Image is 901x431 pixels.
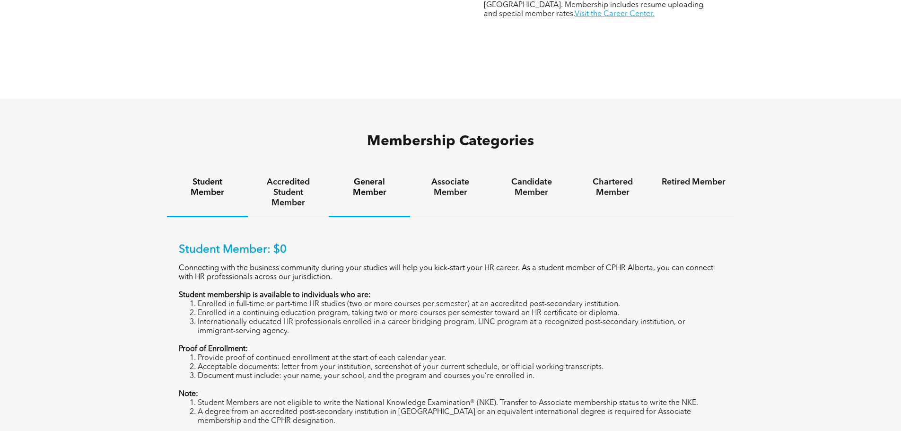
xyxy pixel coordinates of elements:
[198,354,723,363] li: Provide proof of continued enrollment at the start of each calendar year.
[198,408,723,426] li: A degree from an accredited post-secondary institution in [GEOGRAPHIC_DATA] or an equivalent inte...
[499,177,563,198] h4: Candidate Member
[198,309,723,318] li: Enrolled in a continuing education program, taking two or more courses per semester toward an HR ...
[198,372,723,381] li: Document must include: your name, your school, and the program and courses you’re enrolled in.
[175,177,239,198] h4: Student Member
[179,345,248,353] strong: Proof of Enrollment:
[367,134,534,149] span: Membership Categories
[198,318,723,336] li: Internationally educated HR professionals enrolled in a career bridging program, LINC program at ...
[179,264,723,282] p: Connecting with the business community during your studies will help you kick-start your HR caree...
[662,177,726,187] h4: Retired Member
[198,363,723,372] li: Acceptable documents: letter from your institution, screenshot of your current schedule, or offic...
[256,177,320,208] h4: Accredited Student Member
[337,177,401,198] h4: General Member
[575,10,655,18] a: Visit the Career Center.
[179,390,198,398] strong: Note:
[198,399,723,408] li: Student Members are not eligible to write the National Knowledge Examination® (NKE). Transfer to ...
[179,243,723,257] p: Student Member: $0
[419,177,482,198] h4: Associate Member
[198,300,723,309] li: Enrolled in full-time or part-time HR studies (two or more courses per semester) at an accredited...
[179,291,371,299] strong: Student membership is available to individuals who are:
[581,177,645,198] h4: Chartered Member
